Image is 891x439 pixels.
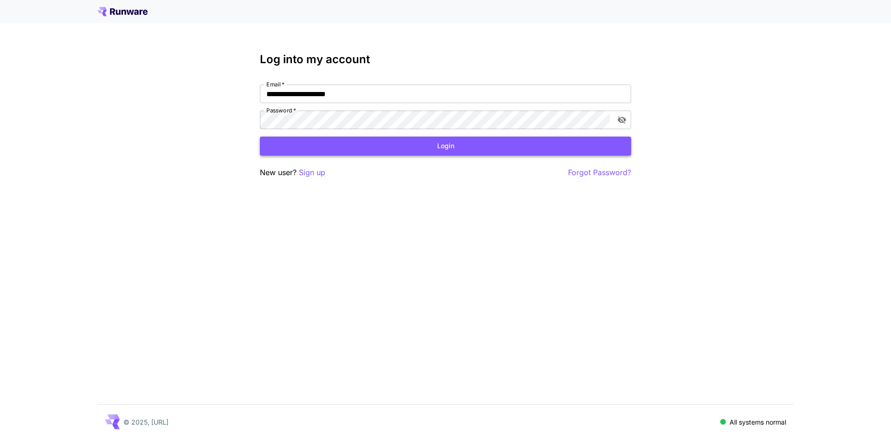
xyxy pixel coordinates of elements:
h3: Log into my account [260,53,631,66]
button: Login [260,137,631,156]
button: Forgot Password? [568,167,631,178]
p: All systems normal [730,417,786,427]
button: toggle password visibility [613,111,630,128]
p: © 2025, [URL] [123,417,168,427]
label: Email [266,80,284,88]
button: Sign up [299,167,325,178]
label: Password [266,106,296,114]
p: New user? [260,167,325,178]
